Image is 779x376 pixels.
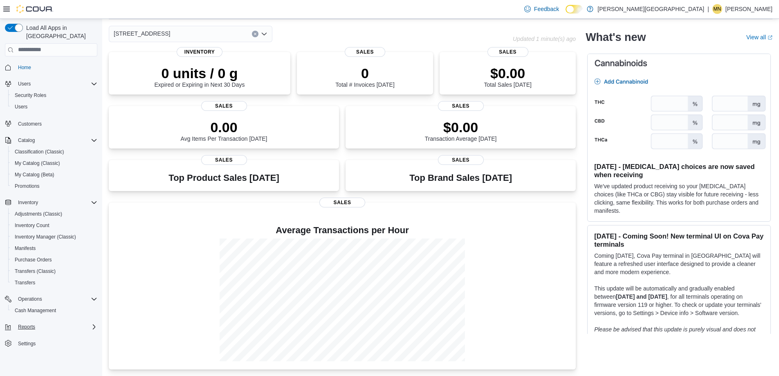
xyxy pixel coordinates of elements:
span: Cash Management [15,307,56,314]
span: Customers [18,121,42,127]
a: Inventory Count [11,221,53,230]
div: Mitri Nesrallah [712,4,722,14]
button: Catalog [15,135,38,145]
button: Operations [2,293,101,305]
a: Classification (Classic) [11,147,67,157]
button: Inventory [2,197,101,208]
span: Classification (Classic) [11,147,97,157]
a: Inventory Manager (Classic) [11,232,79,242]
h2: What's new [586,31,646,44]
button: Reports [15,322,38,332]
p: Updated 1 minute(s) ago [513,36,576,42]
span: Users [18,81,31,87]
span: Reports [18,324,35,330]
span: Catalog [18,137,35,144]
button: Inventory Count [8,220,101,231]
span: Inventory Count [11,221,97,230]
p: [PERSON_NAME][GEOGRAPHIC_DATA] [597,4,704,14]
span: Home [18,64,31,71]
svg: External link [768,35,772,40]
p: [PERSON_NAME] [725,4,772,14]
span: Classification (Classic) [15,149,64,155]
a: Feedback [521,1,562,17]
button: Transfers (Classic) [8,266,101,277]
strong: [DATE] and [DATE] [616,293,667,300]
span: Customers [15,118,97,128]
button: Cash Management [8,305,101,316]
span: Sales [345,47,386,57]
span: Operations [18,296,42,302]
button: Classification (Classic) [8,146,101,158]
p: $0.00 [484,65,531,81]
span: Transfers [15,279,35,286]
span: Inventory [15,198,97,207]
span: Transfers (Classic) [11,266,97,276]
span: Home [15,62,97,72]
span: Catalog [15,135,97,145]
button: Users [15,79,34,89]
span: Inventory [177,47,222,57]
span: Reports [15,322,97,332]
span: Transfers [11,278,97,288]
span: Purchase Orders [11,255,97,265]
div: Transaction Average [DATE] [425,119,497,142]
a: Security Roles [11,90,49,100]
span: Promotions [11,181,97,191]
span: My Catalog (Beta) [11,170,97,180]
p: 0 units / 0 g [155,65,245,81]
span: Settings [18,340,36,347]
img: Cova [16,5,53,13]
a: Transfers (Classic) [11,266,59,276]
a: My Catalog (Classic) [11,158,63,168]
span: Security Roles [15,92,46,99]
span: Load All Apps in [GEOGRAPHIC_DATA] [23,24,97,40]
span: Manifests [11,243,97,253]
a: Users [11,102,31,112]
a: Promotions [11,181,43,191]
button: Reports [2,321,101,333]
a: Home [15,63,34,72]
h3: Top Product Sales [DATE] [168,173,279,183]
button: My Catalog (Beta) [8,169,101,180]
span: Inventory Manager (Classic) [11,232,97,242]
button: Customers [2,117,101,129]
button: Home [2,61,101,73]
span: Transfers (Classic) [15,268,56,275]
p: 0 [335,65,394,81]
button: Clear input [252,31,258,37]
span: Promotions [15,183,40,189]
h3: [DATE] - Coming Soon! New terminal UI on Cova Pay terminals [594,232,764,248]
a: View allExternal link [746,34,772,41]
button: My Catalog (Classic) [8,158,101,169]
a: Customers [15,119,45,129]
button: Open list of options [261,31,267,37]
a: Settings [15,339,39,349]
span: Sales [487,47,528,57]
span: Sales [438,101,484,111]
span: Security Roles [11,90,97,100]
span: Adjustments (Classic) [15,211,62,217]
a: Purchase Orders [11,255,55,265]
span: Sales [319,198,365,207]
button: Transfers [8,277,101,288]
span: Cash Management [11,306,97,315]
span: MN [714,4,721,14]
em: Please be advised that this update is purely visual and does not impact payment functionality. [594,326,756,341]
a: Adjustments (Classic) [11,209,65,219]
span: My Catalog (Classic) [15,160,60,167]
button: Promotions [8,180,101,192]
span: Operations [15,294,97,304]
span: Manifests [15,245,36,252]
button: Inventory Manager (Classic) [8,231,101,243]
span: Purchase Orders [15,257,52,263]
p: This update will be automatically and gradually enabled between , for all terminals operating on ... [594,284,764,317]
button: Settings [2,338,101,349]
span: My Catalog (Classic) [11,158,97,168]
p: Coming [DATE], Cova Pay terminal in [GEOGRAPHIC_DATA] will feature a refreshed user interface des... [594,252,764,276]
input: Dark Mode [566,5,583,14]
span: Settings [15,338,97,349]
div: Avg Items Per Transaction [DATE] [181,119,267,142]
button: Purchase Orders [8,254,101,266]
span: Inventory Count [15,222,49,229]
